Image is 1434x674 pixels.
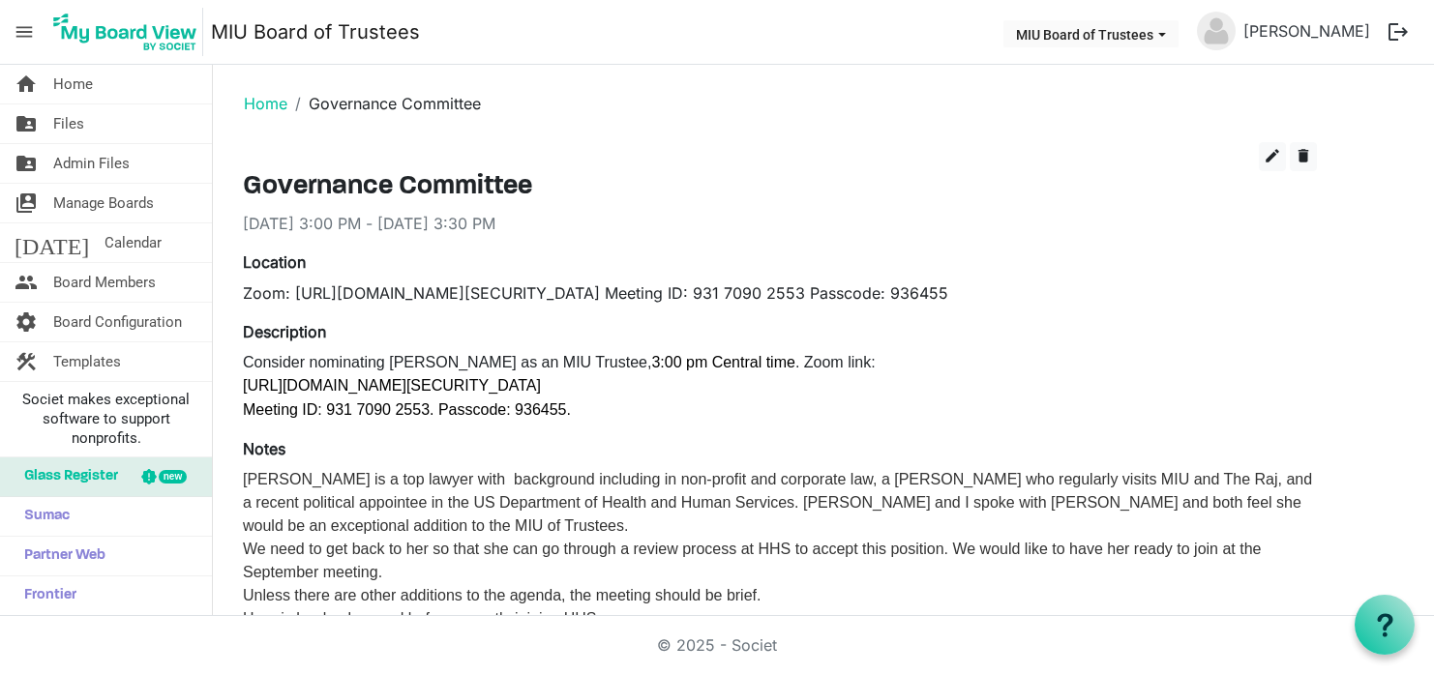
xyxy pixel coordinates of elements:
[1295,147,1312,164] span: delete
[651,354,795,370] span: 3:00 pm Central time
[15,342,38,381] span: construction
[159,470,187,484] div: new
[243,250,306,274] label: Location
[15,144,38,183] span: folder_shared
[53,104,84,143] span: Files
[9,390,203,448] span: Societ makes exceptional software to support nonprofits.
[657,635,777,655] a: © 2025 - Societ
[243,171,1317,204] h3: Governance Committee
[244,94,287,113] a: Home
[53,65,93,103] span: Home
[243,377,541,394] a: [URL][DOMAIN_NAME][SECURITY_DATA]
[15,263,38,302] span: people
[53,263,156,302] span: Board Members
[47,8,211,56] a: My Board View Logo
[243,437,285,460] label: Notes
[15,537,105,575] span: Partner Web
[47,8,203,56] img: My Board View Logo
[53,144,130,183] span: Admin Files
[211,13,420,51] a: MIU Board of Trustees
[243,354,876,370] span: Consider nominating [PERSON_NAME] as an MIU Trustee, . Zoom link:
[1264,147,1281,164] span: edit
[1378,12,1419,52] button: logout
[243,281,1317,305] div: Zoom: [URL][DOMAIN_NAME][SECURITY_DATA] Meeting ID: 931 7090 2553 Passcode: 936455
[243,212,1317,235] div: [DATE] 3:00 PM - [DATE] 3:30 PM
[15,497,70,536] span: Sumac
[53,342,121,381] span: Templates
[1236,12,1378,50] a: [PERSON_NAME]
[15,303,38,341] span: settings
[53,303,182,341] span: Board Configuration
[105,223,162,262] span: Calendar
[243,471,1312,534] span: [PERSON_NAME] is a top lawyer with background including in non-profit and corporate law, a [PERSO...
[15,184,38,222] span: switch_account
[243,320,326,343] label: Description
[243,541,1261,580] span: We need to get back to her so that she can go through a review process at HHS to accept this posi...
[1197,12,1236,50] img: no-profile-picture.svg
[6,14,43,50] span: menu
[1259,142,1286,171] button: edit
[15,104,38,143] span: folder_shared
[243,587,761,603] span: Unless there are other additions to the agenda, the meeting should be brief.
[15,65,38,103] span: home
[53,184,154,222] span: Manage Boards
[243,610,601,627] span: Here is her background before recently joining HHS.
[15,223,89,262] span: [DATE]
[1290,142,1317,171] button: delete
[287,92,481,115] li: Governance Committee
[15,576,76,615] span: Frontier
[243,401,571,418] span: Meeting ID: 931 7090 2553. Passcode: 936455.
[15,457,118,496] span: Glass Register
[1003,20,1179,47] button: MIU Board of Trustees dropdownbutton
